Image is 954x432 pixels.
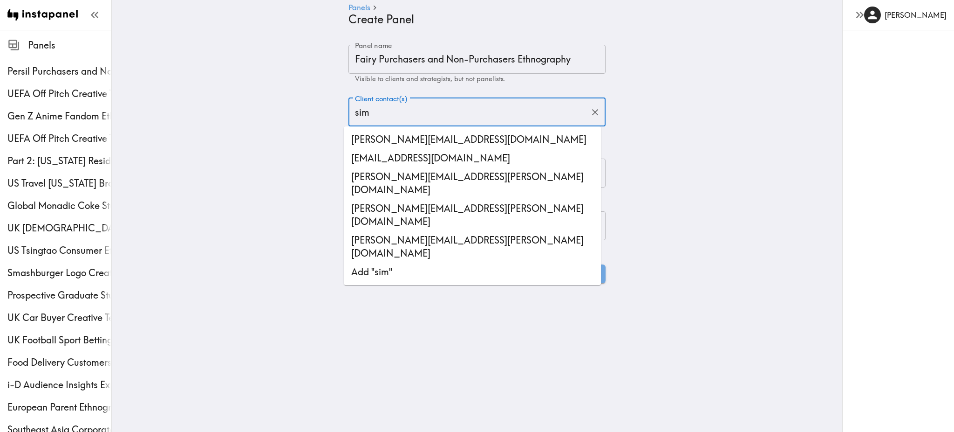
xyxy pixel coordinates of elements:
span: UEFA Off Pitch Creative Testing QOTW [7,87,111,100]
span: Food Delivery Customers [7,356,111,369]
div: Part 2: Utah Resident Impaired Driving Ethnography [7,154,111,167]
span: Visible to clients and strategists, but not panelists. [355,75,505,83]
li: Add "sim" [344,263,601,281]
label: Panel name [355,41,392,51]
span: Prospective Graduate Student Ethnography [7,289,111,302]
div: UK Portuguese Diaspora Ethnography Proposal [7,222,111,235]
span: European Parent Ethnography [7,401,111,414]
span: Gen Z Anime Fandom Ethnography [7,110,111,123]
li: [EMAIL_ADDRESS][DOMAIN_NAME] [344,149,601,167]
li: [PERSON_NAME][EMAIL_ADDRESS][PERSON_NAME][DOMAIN_NAME] [344,231,601,263]
span: i-D Audience Insights Exploratory [7,378,111,391]
label: Client contact(s) [355,94,407,104]
span: Global Monadic Coke Study [7,199,111,212]
span: UK Car Buyer Creative Testing [7,311,111,324]
a: Panels [348,4,370,13]
span: Persil Purchasers and Non Purchasers Ethnography [7,65,111,78]
h6: [PERSON_NAME] [885,10,947,20]
li: [PERSON_NAME][EMAIL_ADDRESS][DOMAIN_NAME] [344,130,601,149]
button: Clear [588,105,602,119]
h4: Create Panel [348,13,598,26]
span: Smashburger Logo Creative Testing [7,266,111,279]
span: Panels [28,39,111,52]
span: Part 2: [US_STATE] Resident Impaired Driving Ethnography [7,154,111,167]
span: UK Football Sport Betting Blocks Exploratory [7,334,111,347]
span: UK [DEMOGRAPHIC_DATA] Diaspora Ethnography Proposal [7,222,111,235]
li: [PERSON_NAME][EMAIL_ADDRESS][PERSON_NAME][DOMAIN_NAME] [344,199,601,231]
span: US Tsingtao Consumer Ethnography [7,244,111,257]
span: UEFA Off Pitch Creative Testing [7,132,111,145]
span: US Travel [US_STATE] Brand Lift Study [7,177,111,190]
div: US Travel Texas Brand Lift Study [7,177,111,190]
li: [PERSON_NAME][EMAIL_ADDRESS][PERSON_NAME][DOMAIN_NAME] [344,167,601,199]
